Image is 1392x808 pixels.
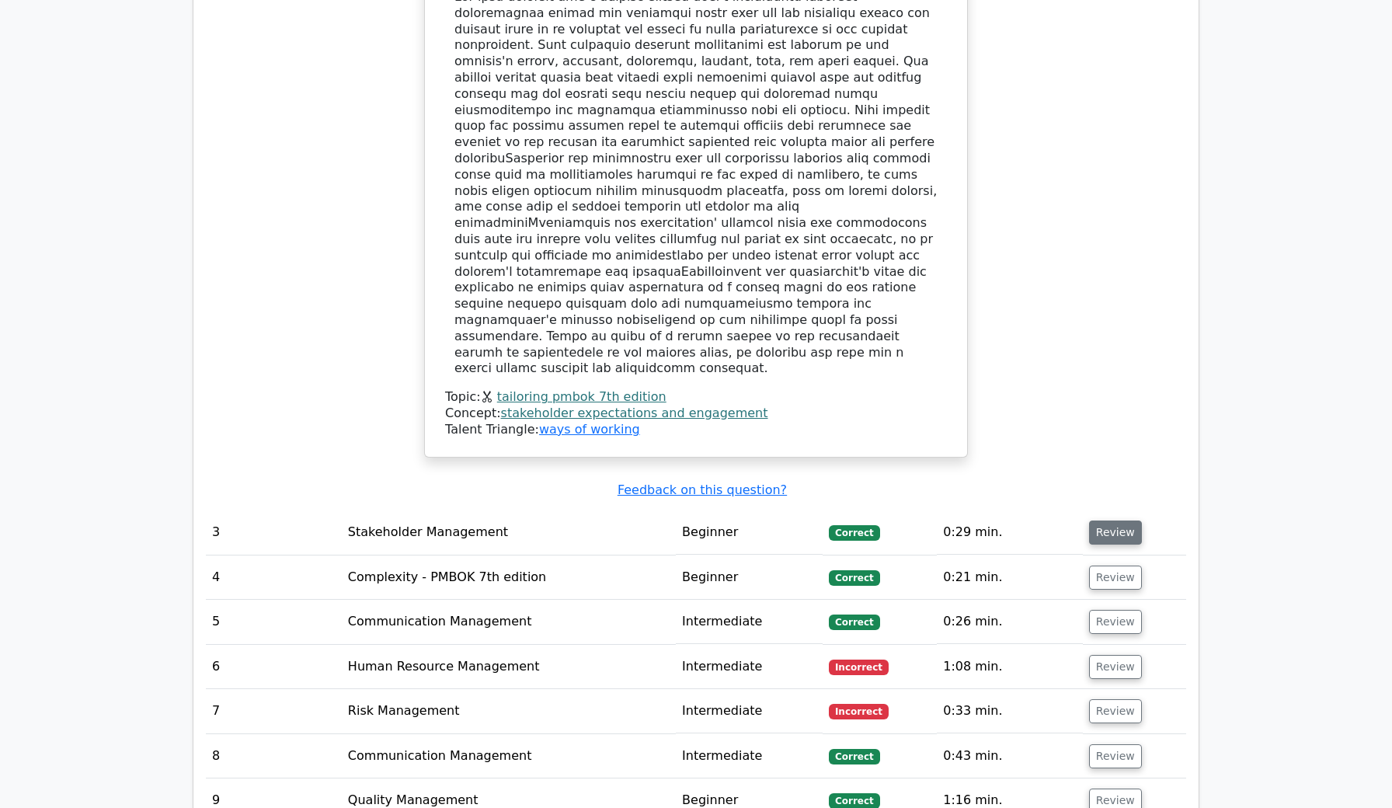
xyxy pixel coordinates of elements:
td: Beginner [676,555,823,600]
span: Incorrect [829,660,889,675]
td: 7 [206,689,342,733]
td: 0:29 min. [937,510,1083,555]
div: Concept: [445,406,947,422]
a: tailoring pmbok 7th edition [497,389,666,404]
a: stakeholder expectations and engagement [501,406,768,420]
td: Human Resource Management [342,645,676,689]
td: 8 [206,734,342,778]
td: Intermediate [676,600,823,644]
td: 0:21 min. [937,555,1083,600]
a: Feedback on this question? [618,482,787,497]
td: Stakeholder Management [342,510,676,555]
td: 5 [206,600,342,644]
div: Talent Triangle: [445,389,947,437]
button: Review [1089,699,1142,723]
td: Intermediate [676,689,823,733]
span: Correct [829,749,879,764]
button: Review [1089,655,1142,679]
button: Review [1089,744,1142,768]
td: 4 [206,555,342,600]
button: Review [1089,566,1142,590]
td: 6 [206,645,342,689]
span: Incorrect [829,704,889,719]
td: 0:26 min. [937,600,1083,644]
span: Correct [829,570,879,586]
td: Communication Management [342,734,676,778]
td: Intermediate [676,734,823,778]
div: Topic: [445,389,947,406]
td: 0:43 min. [937,734,1083,778]
td: 0:33 min. [937,689,1083,733]
td: Communication Management [342,600,676,644]
td: Risk Management [342,689,676,733]
a: ways of working [539,422,640,437]
button: Review [1089,521,1142,545]
button: Review [1089,610,1142,634]
td: 3 [206,510,342,555]
td: Beginner [676,510,823,555]
span: Correct [829,525,879,541]
td: Intermediate [676,645,823,689]
td: Complexity - PMBOK 7th edition [342,555,676,600]
span: Correct [829,615,879,630]
td: 1:08 min. [937,645,1083,689]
